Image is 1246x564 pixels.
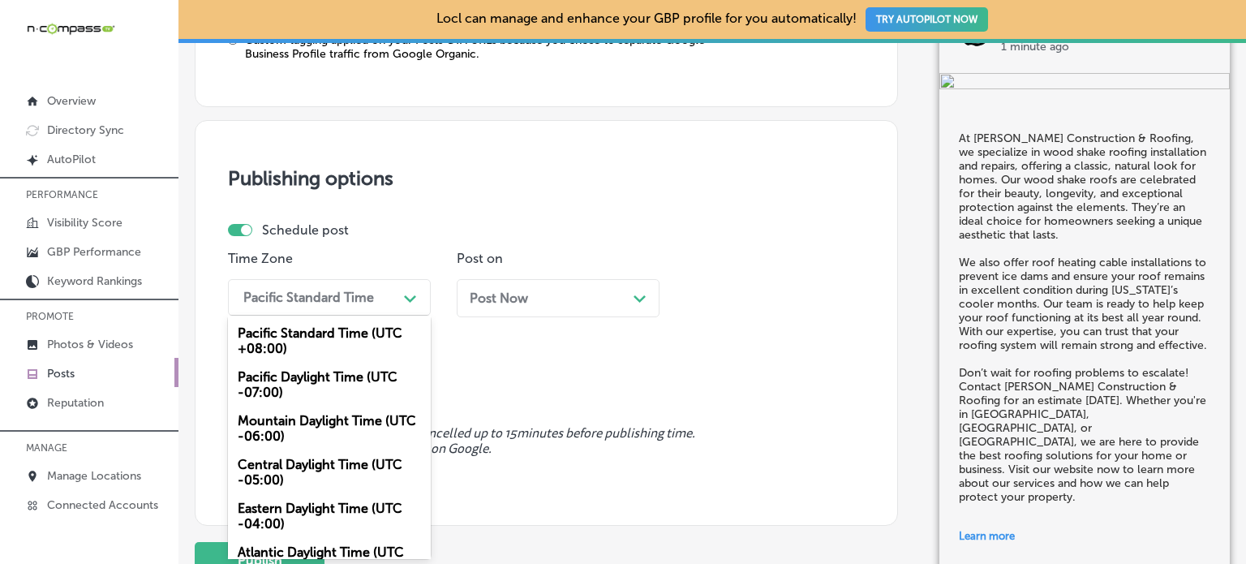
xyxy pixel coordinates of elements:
p: Directory Sync [47,123,124,137]
p: Manage Locations [47,469,141,483]
p: Time Zone [228,251,431,266]
img: 47d2afb8-d4d4-4ad6-9d1e-cb07d87d4c02 [939,73,1230,93]
p: Connected Accounts [47,498,158,512]
img: 660ab0bf-5cc7-4cb8-ba1c-48b5ae0f18e60NCTV_CLogo_TV_Black_-500x88.png [26,21,115,37]
label: Schedule post [262,222,349,238]
p: Post on [457,251,660,266]
a: Learn more [959,519,1210,553]
div: Mountain Daylight Time (UTC -06:00) [228,407,431,450]
div: Eastern Daylight Time (UTC -04:00) [228,494,431,538]
div: Pacific Daylight Time (UTC -07:00) [228,363,431,407]
p: GBP Performance [47,245,141,259]
div: Central Daylight Time (UTC -05:00) [228,450,431,494]
h3: Publishing options [228,166,865,190]
button: TRY AUTOPILOT NOW [866,7,988,32]
span: Learn more [959,530,1015,542]
h5: At [PERSON_NAME] Construction & Roofing, we specialize in wood shake roofing installation and rep... [959,131,1210,504]
p: 1 minute ago [1001,41,1210,54]
span: Scheduled posts can be edited or cancelled up to 15 minutes before publishing time. Videos cannot... [228,426,865,457]
p: Visibility Score [47,216,122,230]
p: Overview [47,94,96,108]
p: Reputation [47,396,104,410]
div: Pacific Standard Time [243,290,374,305]
p: AutoPilot [47,153,96,166]
p: Posts [47,367,75,381]
div: Custom tagging applied on your Posts CTA URLs because you chose to separate Google Business Profi... [245,33,737,61]
p: Keyword Rankings [47,274,142,288]
div: Pacific Standard Time (UTC +08:00) [228,319,431,363]
p: Photos & Videos [47,338,133,351]
span: Post Now [470,291,528,306]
